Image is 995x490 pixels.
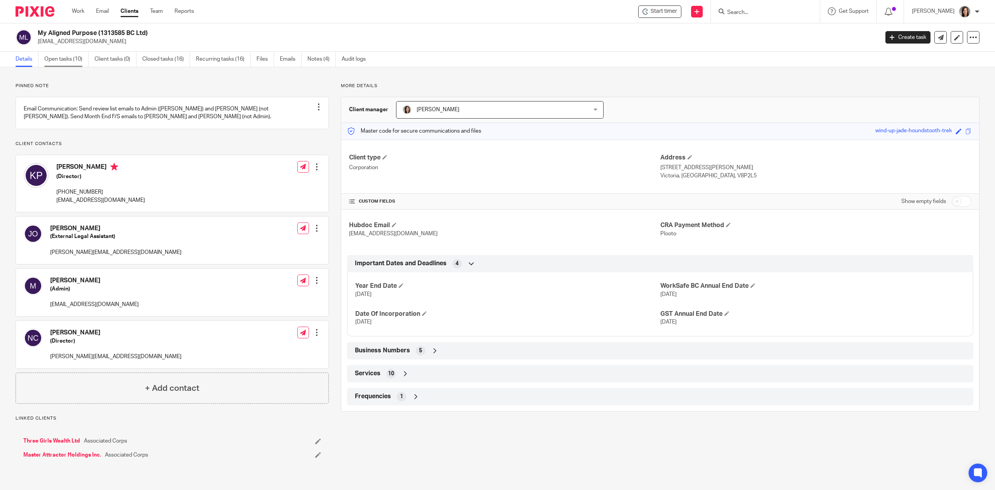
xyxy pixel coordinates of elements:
span: [DATE] [660,319,677,325]
p: Client contacts [16,141,329,147]
label: Show empty fields [901,198,946,205]
a: Email [96,7,109,15]
a: Three Girls Wealth Ltd [23,437,80,445]
img: svg%3E [24,276,42,295]
span: 5 [419,347,422,355]
h5: (External Legal Assistant) [50,233,182,240]
h4: [PERSON_NAME] [56,163,145,173]
p: Corporation [349,164,660,171]
h5: (Admin) [50,285,139,293]
a: Clients [120,7,138,15]
h4: [PERSON_NAME] [50,276,139,285]
p: [PERSON_NAME] [912,7,955,15]
span: 1 [400,393,403,401]
a: Open tasks (10) [44,52,89,67]
p: Pinned note [16,83,329,89]
input: Search [726,9,796,16]
h5: (Director) [50,337,182,345]
span: 10 [388,370,394,378]
h4: + Add contact [145,382,199,394]
span: Important Dates and Deadlines [355,259,447,268]
p: [PHONE_NUMBER] [56,188,145,196]
span: Get Support [839,9,869,14]
p: [PERSON_NAME][EMAIL_ADDRESS][DOMAIN_NAME] [50,353,182,360]
span: Frequencies [355,392,391,401]
img: Danielle%20photo.jpg [402,105,412,114]
a: Master Attractor Holdings Inc. [23,451,101,459]
img: svg%3E [24,329,42,347]
a: Reports [175,7,194,15]
h4: Address [660,154,971,162]
img: Danielle%20photo.jpg [958,5,971,18]
h5: (Director) [56,173,145,180]
span: 4 [456,260,459,268]
h4: CUSTOM FIELDS [349,198,660,205]
span: [DATE] [355,292,372,297]
span: Associated Corps [105,451,148,459]
p: [EMAIL_ADDRESS][DOMAIN_NAME] [38,38,874,45]
p: Master code for secure communications and files [347,127,481,135]
a: Work [72,7,84,15]
img: Pixie [16,6,54,17]
p: Linked clients [16,415,329,422]
h4: Year End Date [355,282,660,290]
h4: Hubdoc Email [349,221,660,229]
a: Recurring tasks (16) [196,52,251,67]
a: Team [150,7,163,15]
h4: CRA Payment Method [660,221,971,229]
a: Emails [280,52,302,67]
a: Files [257,52,274,67]
span: Start timer [651,7,677,16]
span: Associated Corps [84,437,127,445]
img: svg%3E [24,163,49,188]
h4: Client type [349,154,660,162]
a: Details [16,52,38,67]
a: Notes (4) [307,52,336,67]
img: svg%3E [16,29,32,45]
h4: [PERSON_NAME] [50,224,182,233]
div: wind-up-jade-houndstooth-trek [875,127,952,136]
p: [EMAIL_ADDRESS][DOMAIN_NAME] [50,301,139,308]
p: More details [341,83,979,89]
h4: WorkSafe BC Annual End Date [660,282,965,290]
a: Closed tasks (16) [142,52,190,67]
div: My Aligned Purpose (1313585 BC Ltd) [638,5,681,18]
span: Plooto [660,231,676,236]
p: Victoria, [GEOGRAPHIC_DATA], V8P2L5 [660,172,971,180]
p: [STREET_ADDRESS][PERSON_NAME] [660,164,971,171]
h4: Date Of Incorporation [355,310,660,318]
span: Business Numbers [355,346,410,355]
span: Services [355,369,381,378]
p: [PERSON_NAME][EMAIL_ADDRESS][DOMAIN_NAME] [50,248,182,256]
span: [DATE] [355,319,372,325]
h4: [PERSON_NAME] [50,329,182,337]
img: svg%3E [24,224,42,243]
h3: Client manager [349,106,388,114]
span: [PERSON_NAME] [417,107,459,112]
span: [EMAIL_ADDRESS][DOMAIN_NAME] [349,231,438,236]
a: Create task [885,31,930,44]
p: [EMAIL_ADDRESS][DOMAIN_NAME] [56,196,145,204]
h2: My Aligned Purpose (1313585 BC Ltd) [38,29,707,37]
span: [DATE] [660,292,677,297]
a: Audit logs [342,52,372,67]
i: Primary [110,163,118,171]
a: Client tasks (0) [94,52,136,67]
h4: GST Annual End Date [660,310,965,318]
